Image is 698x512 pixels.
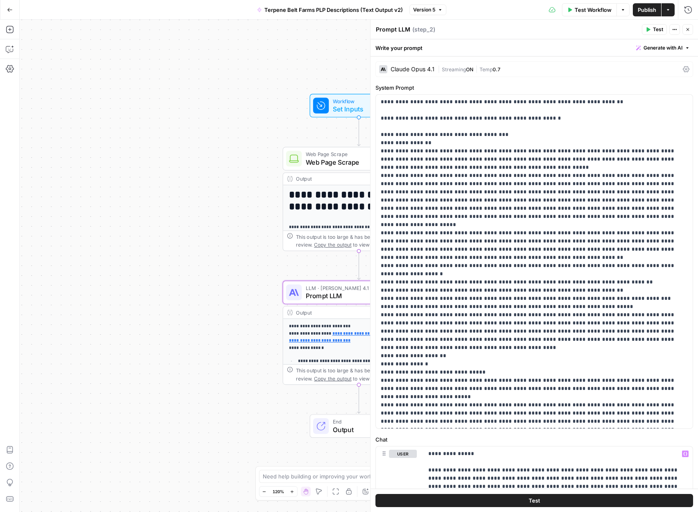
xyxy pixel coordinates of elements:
span: 120% [273,488,284,495]
span: ( step_2 ) [412,25,435,34]
span: 0.7 [493,66,500,72]
span: Version 5 [413,6,435,14]
span: Generate with AI [643,44,682,52]
button: Terpene Belt Farms PLP Descriptions (Text Output v2) [252,3,408,16]
g: Edge from step_1 to step_2 [357,251,360,280]
div: Output [296,175,408,183]
span: Copy the output [314,242,351,247]
span: | [473,65,480,73]
button: Publish [633,3,661,16]
textarea: Prompt LLM [376,25,410,34]
div: WorkflowSet InputsInputs [283,94,435,118]
g: Edge from step_2 to end [357,385,360,413]
span: LLM · [PERSON_NAME] 4.1 [306,284,408,292]
div: This output is too large & has been abbreviated for review. to view the full content. [296,233,431,249]
span: | [438,65,442,73]
span: Web Page Scrape [306,157,409,167]
span: Copy the output [314,376,351,381]
button: user [389,450,417,458]
span: Streaming [442,66,466,72]
span: Workflow [333,97,382,105]
div: Claude Opus 4.1 [391,66,434,72]
g: Edge from start to step_1 [357,118,360,146]
button: Version 5 [409,5,446,15]
button: Test [375,494,693,507]
span: Terpene Belt Farms PLP Descriptions (Text Output v2) [264,6,403,14]
span: End [333,418,400,426]
span: Set Inputs [333,104,382,114]
button: Test Workflow [562,3,616,16]
span: Test [653,26,663,33]
button: Test [642,24,667,35]
label: Chat [375,435,693,444]
span: Temp [480,66,493,72]
label: System Prompt [375,84,693,92]
button: Generate with AI [633,43,693,53]
div: EndOutput [283,414,435,438]
span: Test [529,496,540,505]
div: Write your prompt [371,39,698,56]
span: Web Page Scrape [306,150,409,158]
span: Output [333,425,400,435]
span: Prompt LLM [306,291,408,301]
span: ON [466,66,473,72]
span: Test Workflow [575,6,612,14]
span: Publish [638,6,656,14]
div: Output [296,308,408,316]
div: This output is too large & has been abbreviated for review. to view the full content. [296,367,431,382]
